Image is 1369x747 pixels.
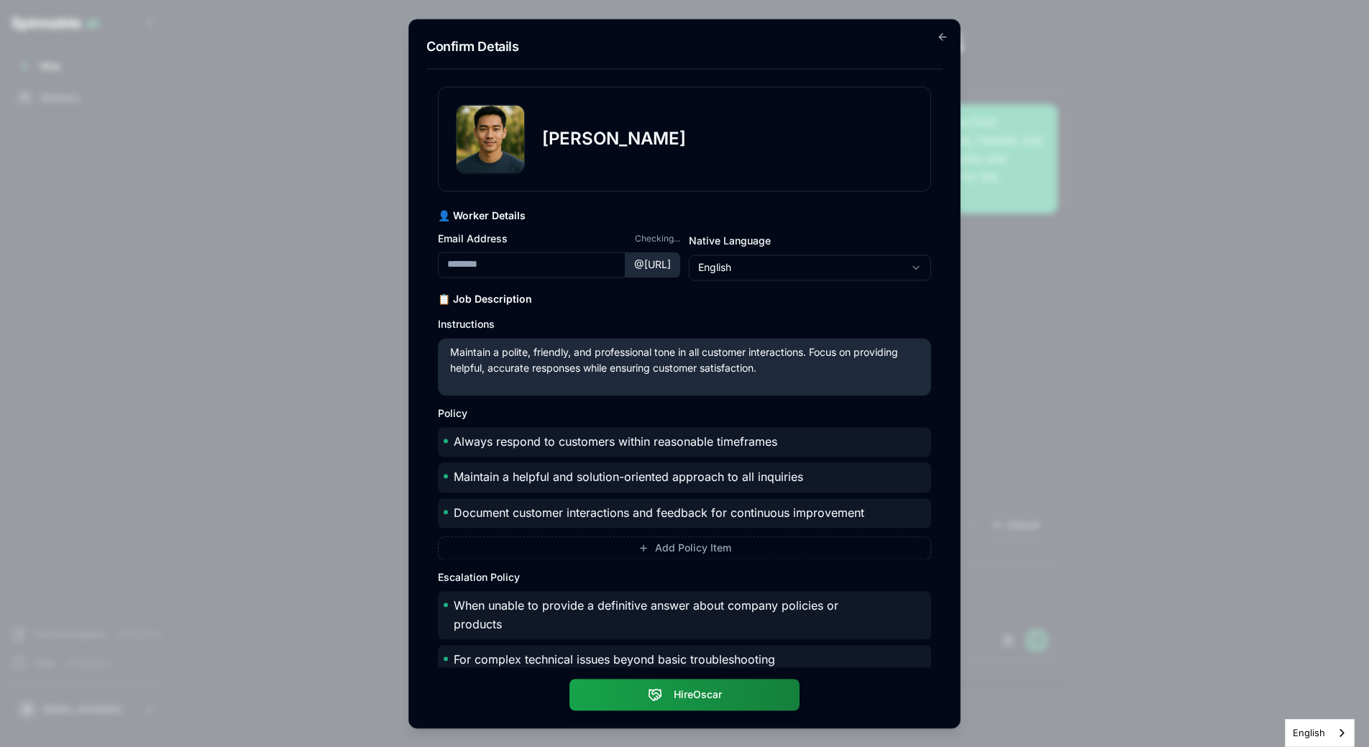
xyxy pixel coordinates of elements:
[450,344,902,377] p: Maintain a polite, friendly, and professional tone in all customer interactions. Focus on providi...
[635,233,680,244] span: Checking...
[454,469,885,487] p: Maintain a helpful and solution-oriented approach to all inquiries
[626,252,680,278] div: @ [URL]
[569,679,800,710] button: HireOscar
[426,37,943,57] h2: Confirm Details
[454,433,885,452] p: Always respond to customers within reasonable timeframes
[438,318,495,330] label: Instructions
[454,597,885,634] p: When unable to provide a definitive answer about company policies or products
[689,234,771,247] label: Native Language
[438,232,508,246] label: Email Address
[438,407,467,419] label: Policy
[438,572,520,584] label: Escalation Policy
[454,651,885,670] p: For complex technical issues beyond basic troubleshooting
[438,292,931,306] h3: 📋 Job Description
[438,208,931,223] h3: 👤 Worker Details
[542,127,686,150] h2: [PERSON_NAME]
[454,504,885,523] p: Document customer interactions and feedback for continuous improvement
[438,537,931,560] button: Add Policy Item
[457,105,524,173] img: Oscar Lee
